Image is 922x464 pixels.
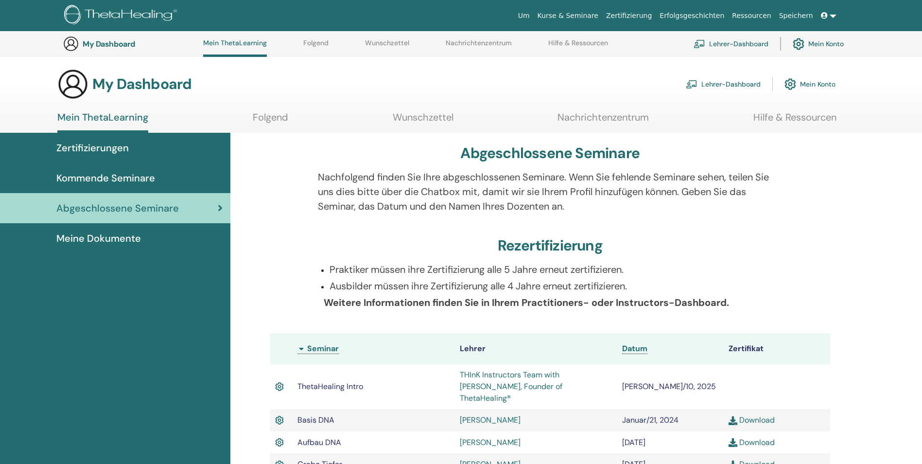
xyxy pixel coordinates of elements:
a: Speichern [775,7,817,25]
a: Ressourcen [728,7,775,25]
img: cog.svg [793,36,804,52]
a: Mein ThetaLearning [203,39,267,57]
td: [PERSON_NAME]/10, 2025 [617,364,724,409]
img: logo.png [64,5,180,27]
a: [PERSON_NAME] [460,437,521,447]
a: Nachrichtenzentrum [446,39,512,54]
span: Meine Dokumente [56,231,141,246]
span: Datum [622,343,647,354]
a: [PERSON_NAME] [460,415,521,425]
img: download.svg [729,438,737,447]
img: cog.svg [784,76,796,92]
a: THInK Instructors Team with [PERSON_NAME], Founder of ThetaHealing® [460,370,562,403]
img: Active Certificate [275,380,284,393]
a: Download [729,415,775,425]
span: Basis DNA [297,415,334,425]
img: Active Certificate [275,436,284,449]
img: chalkboard-teacher.svg [686,80,697,89]
a: Kurse & Seminare [534,7,602,25]
a: Wunschzettel [365,39,409,54]
img: chalkboard-teacher.svg [694,39,705,48]
h3: My Dashboard [92,75,191,93]
img: download.svg [729,416,737,425]
a: Mein Konto [784,73,835,95]
a: Folgend [253,111,288,130]
a: Zertifizierung [602,7,656,25]
a: Datum [622,343,647,354]
b: Weitere Informationen finden Sie in Ihrem Practitioners- oder Instructors-Dashboard. [324,296,729,309]
td: Januar/21, 2024 [617,409,724,431]
img: generic-user-icon.jpg [57,69,88,100]
th: Zertifikat [724,333,830,364]
p: Nachfolgend finden Sie Ihre abgeschlossenen Seminare. Wenn Sie fehlende Seminare sehen, teilen Si... [318,170,782,214]
span: Abgeschlossene Seminare [56,201,179,215]
th: Lehrer [455,333,617,364]
p: Praktiker müssen ihre Zertifizierung alle 5 Jahre erneut zertifizieren. [330,262,782,277]
span: Aufbau DNA [297,437,341,447]
a: Wunschzettel [393,111,453,130]
a: Erfolgsgeschichten [656,7,728,25]
h3: Rezertifizierung [498,237,603,254]
a: Nachrichtenzentrum [557,111,649,130]
span: Kommende Seminare [56,171,155,185]
span: ThetaHealing Intro [297,381,363,392]
a: Lehrer-Dashboard [686,73,761,95]
h3: My Dashboard [83,39,180,49]
h3: Abgeschlossene Seminare [460,144,640,162]
a: Hilfe & Ressourcen [548,39,608,54]
img: Active Certificate [275,414,284,427]
p: Ausbilder müssen ihre Zertifizierung alle 4 Jahre erneut zertifizieren. [330,279,782,293]
a: Folgend [303,39,329,54]
a: Lehrer-Dashboard [694,33,768,54]
a: Mein Konto [793,33,844,54]
a: Um [514,7,534,25]
a: Download [729,437,775,447]
td: [DATE] [617,431,724,454]
img: generic-user-icon.jpg [63,36,79,52]
a: Mein ThetaLearning [57,111,148,133]
span: Zertifizierungen [56,141,129,155]
a: Hilfe & Ressourcen [753,111,836,130]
